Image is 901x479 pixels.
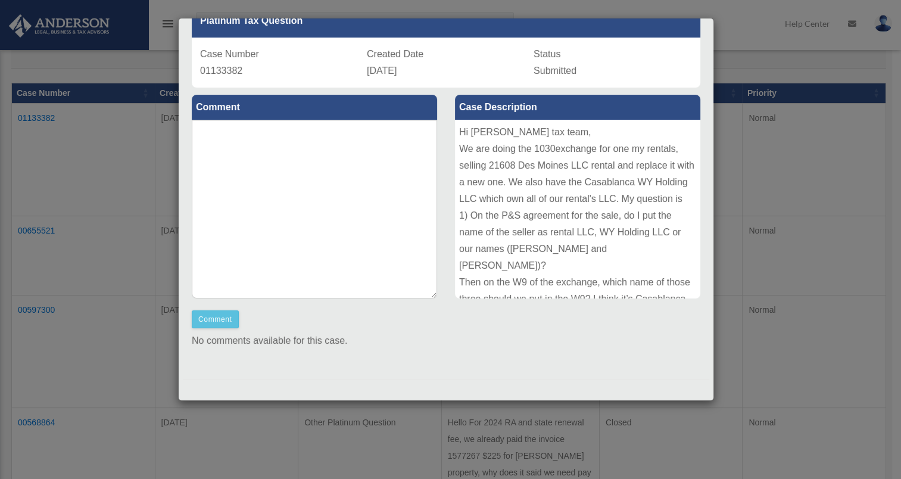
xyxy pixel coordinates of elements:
label: Comment [192,95,437,120]
span: Status [534,49,560,59]
label: Case Description [455,95,700,120]
span: Created Date [367,49,423,59]
button: Comment [192,310,239,328]
p: No comments available for this case. [192,332,700,349]
span: 01133382 [200,66,242,76]
span: [DATE] [367,66,397,76]
div: Platinum Tax Question [192,4,700,38]
div: Hi [PERSON_NAME] tax team, We are doing the 1030exchange for one my rentals, selling 21608 Des Mo... [455,120,700,298]
span: Case Number [200,49,259,59]
span: Submitted [534,66,576,76]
